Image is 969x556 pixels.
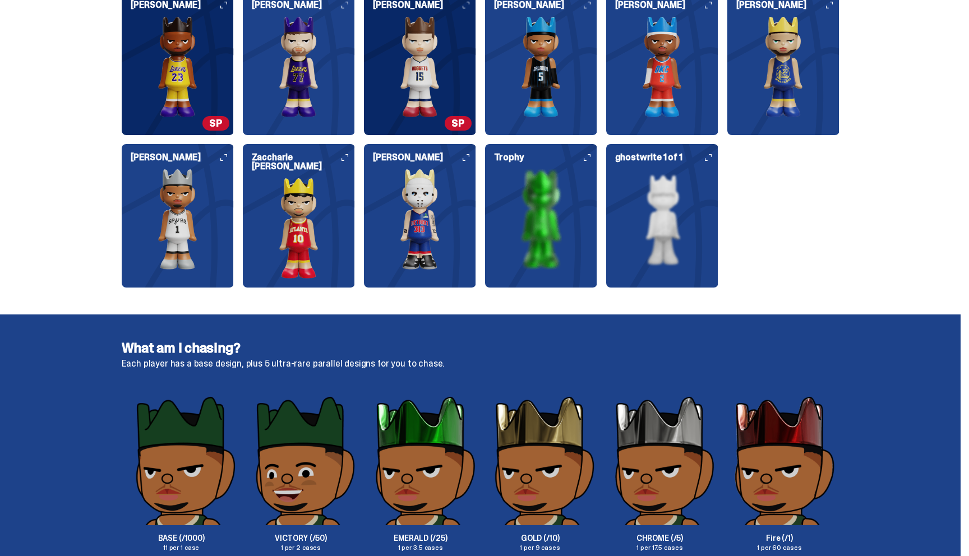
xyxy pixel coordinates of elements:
[615,153,718,162] h6: ghostwrite 1 of 1
[736,1,839,10] h6: [PERSON_NAME]
[122,16,234,117] img: card image
[361,534,480,542] p: EMERALD (/25)
[131,1,234,10] h6: [PERSON_NAME]
[606,169,718,270] img: card image
[719,544,839,551] p: 1 per 60 cases
[242,395,361,525] img: Parallel%20Images-17.png
[485,16,597,117] img: card image
[122,544,241,551] p: 11 per 1 case
[494,1,597,10] h6: [PERSON_NAME]
[202,116,229,131] span: SP
[364,169,476,270] img: card image
[252,153,355,171] h6: Zaccharie [PERSON_NAME]
[720,395,839,525] img: Parallel%20Images-21.png
[122,534,241,542] p: BASE (/1000)
[373,1,476,10] h6: [PERSON_NAME]
[122,169,234,270] img: card image
[445,116,472,131] span: SP
[241,534,361,542] p: VICTORY (/50)
[361,395,480,525] img: Parallel%20Images-18.png
[727,16,839,117] img: card image
[252,1,355,10] h6: [PERSON_NAME]
[606,16,718,117] img: card image
[600,534,719,542] p: CHROME (/5)
[485,169,597,270] img: card image
[373,153,476,162] h6: [PERSON_NAME]
[494,153,597,162] h6: Trophy
[719,534,839,542] p: Fire (/1)
[480,534,599,542] p: GOLD (/10)
[122,395,241,525] img: Parallel%20Images-16.png
[122,359,839,368] p: Each player has a base design, plus 5 ultra-rare parallel designs for you to chase.
[480,544,599,551] p: 1 per 9 cases
[241,544,361,551] p: 1 per 2 cases
[615,1,718,10] h6: [PERSON_NAME]
[131,153,234,162] h6: [PERSON_NAME]
[243,16,355,117] img: card image
[122,341,839,355] h4: What am I chasing?
[364,16,476,117] img: card image
[601,395,719,525] img: Parallel%20Images-20.png
[243,178,355,279] img: card image
[481,395,599,525] img: Parallel%20Images-19.png
[600,544,719,551] p: 1 per 17.5 cases
[361,544,480,551] p: 1 per 3.5 cases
